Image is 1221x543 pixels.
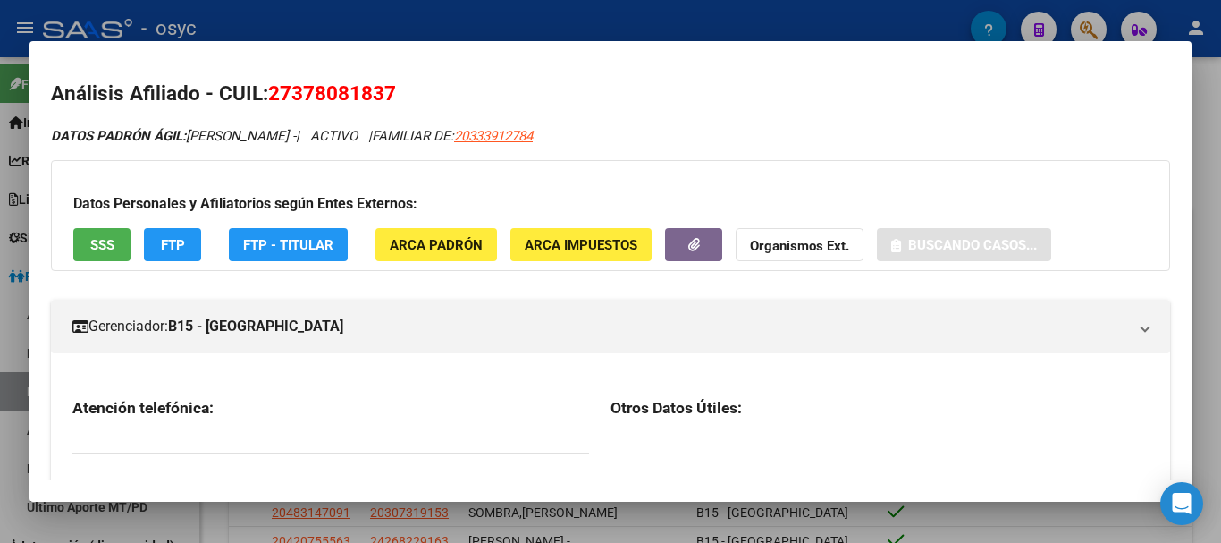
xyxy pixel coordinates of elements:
[877,228,1051,261] button: Buscando casos...
[168,316,343,337] strong: B15 - [GEOGRAPHIC_DATA]
[73,193,1148,215] h3: Datos Personales y Afiliatorios según Entes Externos:
[51,79,1170,109] h2: Análisis Afiliado - CUIL:
[390,237,483,253] span: ARCA Padrón
[510,228,652,261] button: ARCA Impuestos
[73,228,131,261] button: SSS
[372,128,533,144] span: FAMILIAR DE:
[51,128,533,144] i: | ACTIVO |
[144,228,201,261] button: FTP
[610,398,1149,418] h3: Otros Datos Útiles:
[51,128,296,144] span: [PERSON_NAME] -
[375,228,497,261] button: ARCA Padrón
[268,81,396,105] span: 27378081837
[908,237,1037,253] span: Buscando casos...
[51,128,186,144] strong: DATOS PADRÓN ÁGIL:
[1160,482,1203,525] div: Open Intercom Messenger
[750,238,849,254] strong: Organismos Ext.
[161,237,185,253] span: FTP
[243,237,333,253] span: FTP - Titular
[72,316,1127,337] mat-panel-title: Gerenciador:
[736,228,863,261] button: Organismos Ext.
[51,300,1170,353] mat-expansion-panel-header: Gerenciador:B15 - [GEOGRAPHIC_DATA]
[454,128,533,144] span: 20333912784
[525,237,637,253] span: ARCA Impuestos
[90,237,114,253] span: SSS
[229,228,348,261] button: FTP - Titular
[72,398,589,418] h3: Atención telefónica:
